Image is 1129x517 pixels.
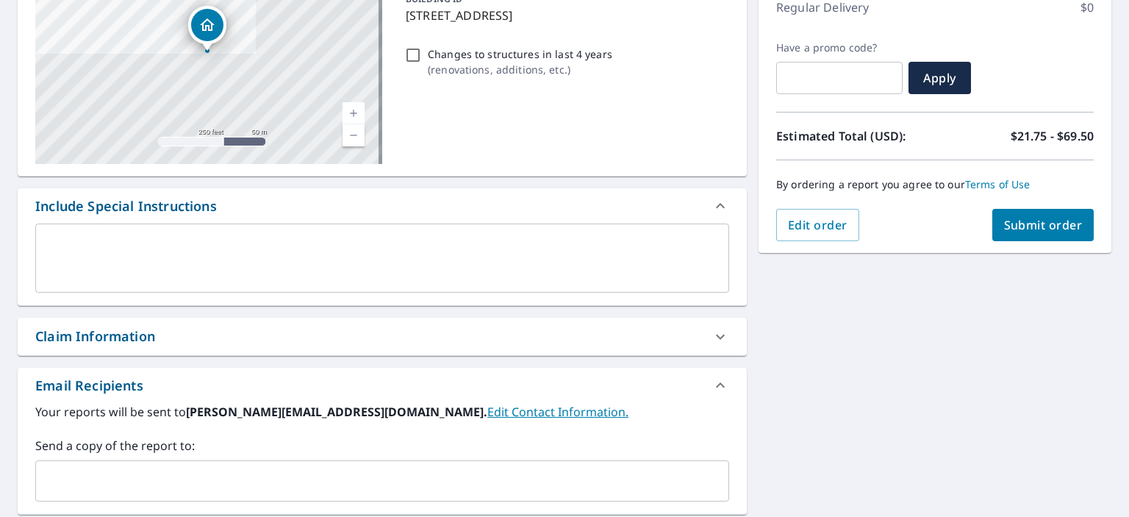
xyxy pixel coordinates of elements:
div: Email Recipients [35,376,143,396]
div: Dropped pin, building 1, Residential property, 166 Meadow Ln Buffalo, NY 14223 [188,6,226,51]
label: Your reports will be sent to [35,403,729,421]
span: Edit order [788,217,847,233]
span: Submit order [1004,217,1083,233]
button: Edit order [776,209,859,241]
a: Current Level 17, Zoom In [343,102,365,124]
div: Email Recipients [18,368,747,403]
span: Apply [920,70,959,86]
b: [PERSON_NAME][EMAIL_ADDRESS][DOMAIN_NAME]. [186,404,487,420]
label: Send a copy of the report to: [35,437,729,454]
p: Estimated Total (USD): [776,127,935,145]
div: Claim Information [18,318,747,355]
a: EditContactInfo [487,404,628,420]
button: Submit order [992,209,1094,241]
p: By ordering a report you agree to our [776,178,1094,191]
p: ( renovations, additions, etc. ) [428,62,612,77]
p: Changes to structures in last 4 years [428,46,612,62]
button: Apply [908,62,971,94]
div: Claim Information [35,327,155,346]
p: [STREET_ADDRESS] [406,7,723,24]
a: Current Level 17, Zoom Out [343,124,365,146]
div: Include Special Instructions [18,188,747,224]
a: Terms of Use [965,177,1031,191]
label: Have a promo code? [776,41,903,54]
p: $21.75 - $69.50 [1011,127,1094,145]
div: Include Special Instructions [35,196,217,216]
